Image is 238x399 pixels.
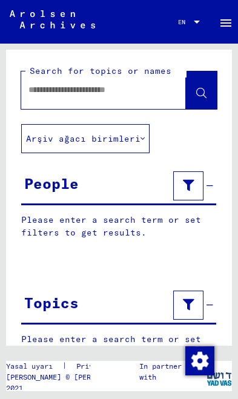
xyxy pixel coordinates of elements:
[24,292,79,314] div: Topics
[214,10,238,34] button: Toggle sidenav
[21,124,150,153] button: Arşiv ağacı birimleri
[67,361,150,372] a: Privacy policy
[6,361,62,372] a: Yasal uyarı
[6,372,150,394] p: [PERSON_NAME] © [PERSON_NAME], 2021
[178,19,191,25] span: EN
[10,10,95,28] img: Arolsen_neg.svg
[30,65,171,76] mat-label: Search for topics or names
[139,361,203,383] p: In partner ship with
[21,333,217,384] p: Please enter a search term or set filters to get results. Veya [PERSON_NAME] olarak da göz atabil...
[24,173,79,194] div: People
[219,16,233,30] mat-icon: Side nav toggle icon
[6,361,150,372] div: |
[185,346,214,375] img: Değişiklik onayı
[21,214,216,239] p: Please enter a search term or set filters to get results.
